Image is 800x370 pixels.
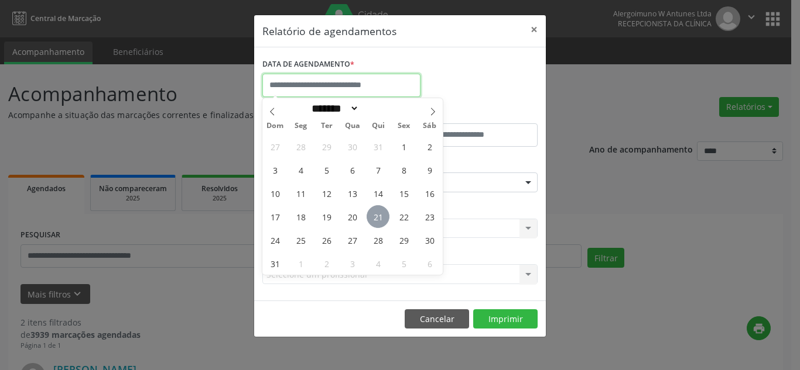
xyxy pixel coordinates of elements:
[315,182,338,205] span: Agosto 12, 2025
[314,122,340,130] span: Ter
[289,182,312,205] span: Agosto 11, 2025
[392,158,415,181] span: Agosto 8, 2025
[264,158,286,181] span: Agosto 3, 2025
[359,102,398,115] input: Year
[341,182,364,205] span: Agosto 13, 2025
[340,122,365,130] span: Qua
[289,135,312,158] span: Julho 28, 2025
[289,229,312,251] span: Agosto 25, 2025
[417,122,443,130] span: Sáb
[367,182,389,205] span: Agosto 14, 2025
[341,135,364,158] span: Julho 30, 2025
[289,158,312,181] span: Agosto 4, 2025
[392,135,415,158] span: Agosto 1, 2025
[473,309,538,329] button: Imprimir
[367,205,389,228] span: Agosto 21, 2025
[315,252,338,275] span: Setembro 2, 2025
[403,105,538,123] label: ATÉ
[341,229,364,251] span: Agosto 27, 2025
[367,229,389,251] span: Agosto 28, 2025
[405,309,469,329] button: Cancelar
[315,158,338,181] span: Agosto 5, 2025
[289,252,312,275] span: Setembro 1, 2025
[367,135,389,158] span: Julho 31, 2025
[418,252,441,275] span: Setembro 6, 2025
[341,158,364,181] span: Agosto 6, 2025
[367,252,389,275] span: Setembro 4, 2025
[367,158,389,181] span: Agosto 7, 2025
[315,229,338,251] span: Agosto 26, 2025
[418,135,441,158] span: Agosto 2, 2025
[392,205,415,228] span: Agosto 22, 2025
[418,182,441,205] span: Agosto 16, 2025
[315,135,338,158] span: Julho 29, 2025
[392,252,415,275] span: Setembro 5, 2025
[288,122,314,130] span: Seg
[264,229,286,251] span: Agosto 24, 2025
[418,205,441,228] span: Agosto 23, 2025
[264,252,286,275] span: Agosto 31, 2025
[262,23,396,39] h5: Relatório de agendamentos
[391,122,417,130] span: Sex
[418,229,441,251] span: Agosto 30, 2025
[522,15,546,44] button: Close
[264,205,286,228] span: Agosto 17, 2025
[262,122,288,130] span: Dom
[264,182,286,205] span: Agosto 10, 2025
[418,158,441,181] span: Agosto 9, 2025
[392,182,415,205] span: Agosto 15, 2025
[341,252,364,275] span: Setembro 3, 2025
[365,122,391,130] span: Qui
[392,229,415,251] span: Agosto 29, 2025
[289,205,312,228] span: Agosto 18, 2025
[315,205,338,228] span: Agosto 19, 2025
[341,205,364,228] span: Agosto 20, 2025
[264,135,286,158] span: Julho 27, 2025
[307,102,359,115] select: Month
[262,56,354,74] label: DATA DE AGENDAMENTO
